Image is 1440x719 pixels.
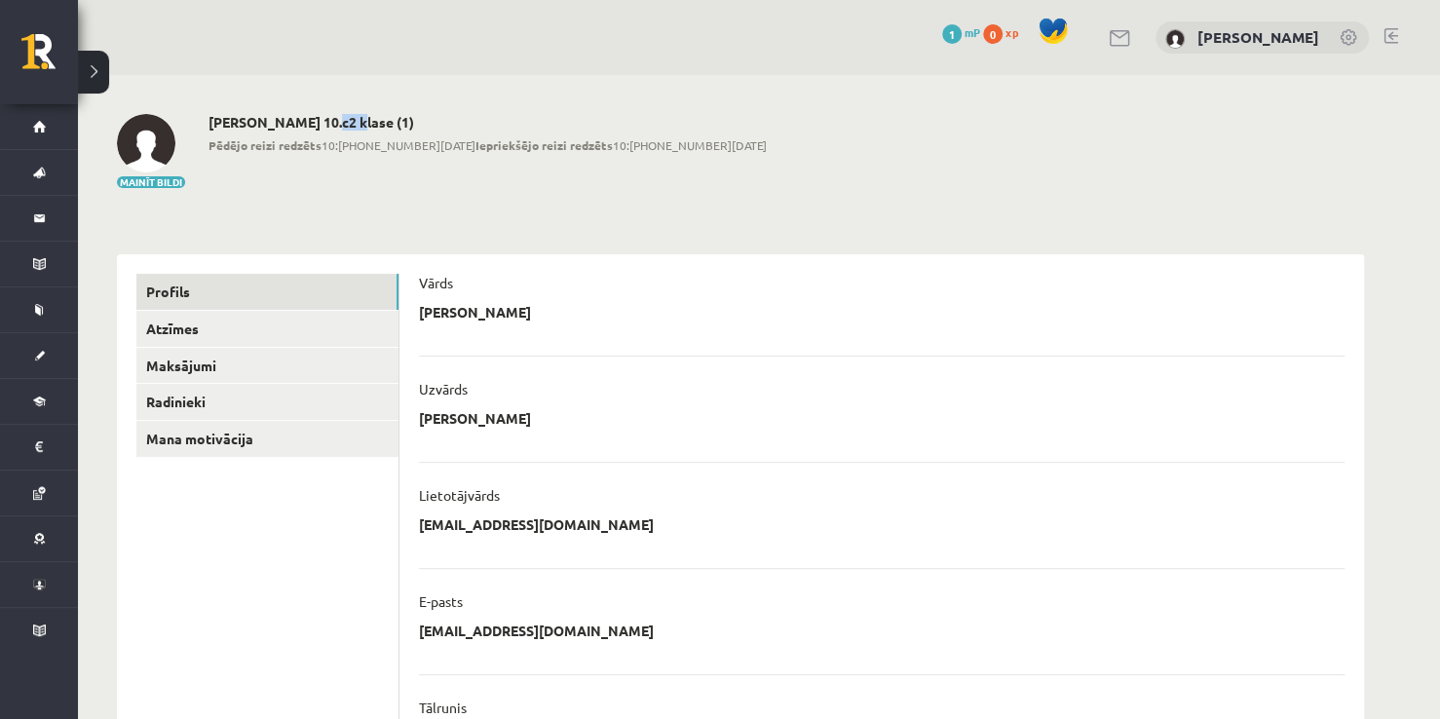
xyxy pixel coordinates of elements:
p: Uzvārds [419,380,468,397]
h2: [PERSON_NAME] 10.c2 klase (1) [208,114,767,131]
a: Rīgas 1. Tālmācības vidusskola [21,34,78,83]
span: 0 [983,24,1003,44]
a: 1 mP [942,24,980,40]
p: [EMAIL_ADDRESS][DOMAIN_NAME] [419,622,654,639]
span: mP [965,24,980,40]
p: [PERSON_NAME] [419,303,531,321]
p: Vārds [419,274,453,291]
a: [PERSON_NAME] [1197,27,1319,47]
span: xp [1005,24,1018,40]
a: Atzīmes [136,311,398,347]
b: Iepriekšējo reizi redzēts [475,137,613,153]
a: Radinieki [136,384,398,420]
a: 0 xp [983,24,1028,40]
img: Darja Vasiļevska [117,114,175,172]
a: Profils [136,274,398,310]
span: 10:[PHONE_NUMBER][DATE] 10:[PHONE_NUMBER][DATE] [208,136,767,154]
button: Mainīt bildi [117,176,185,188]
p: [EMAIL_ADDRESS][DOMAIN_NAME] [419,515,654,533]
p: E-pasts [419,592,463,610]
span: 1 [942,24,962,44]
p: Tālrunis [419,699,467,716]
p: [PERSON_NAME] [419,409,531,427]
p: Lietotājvārds [419,486,500,504]
img: Darja Vasiļevska [1165,29,1185,49]
a: Mana motivācija [136,421,398,457]
a: Maksājumi [136,348,398,384]
b: Pēdējo reizi redzēts [208,137,322,153]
